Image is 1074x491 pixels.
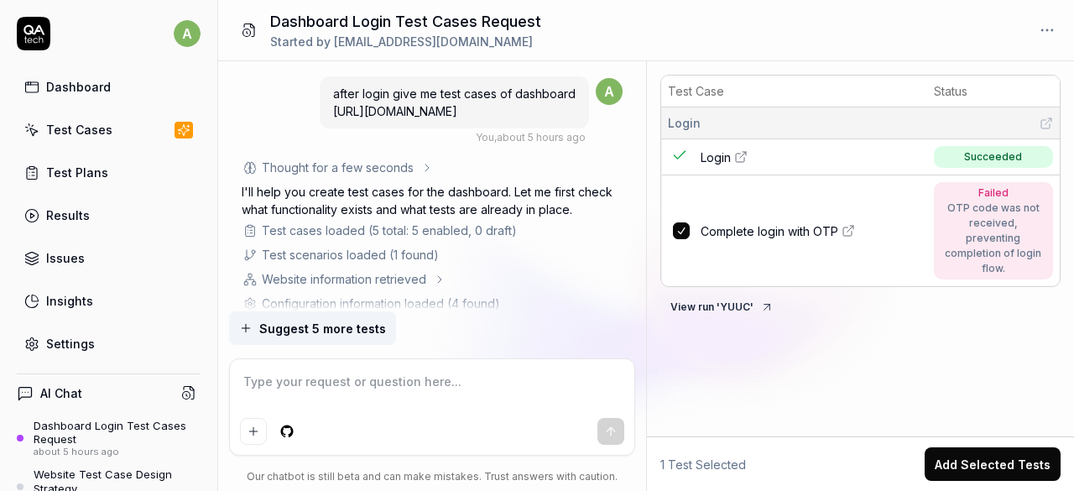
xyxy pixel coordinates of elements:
div: Test Cases [46,121,112,138]
span: Login [701,149,731,166]
a: Test Plans [17,156,201,189]
a: Complete login with OTP [701,222,924,240]
span: a [596,78,623,105]
div: Results [46,206,90,224]
a: View run 'YUUC' [660,297,784,314]
th: Test Case [661,76,927,107]
a: Dashboard Login Test Cases Requestabout 5 hours ago [17,419,201,457]
button: a [174,17,201,50]
span: 1 Test Selected [660,456,746,473]
span: You [476,131,494,144]
th: Status [927,76,1060,107]
a: Settings [17,327,201,360]
div: Dashboard [46,78,111,96]
div: Test scenarios loaded (1 found) [262,246,439,264]
div: Thought for a few seconds [262,159,414,176]
h4: AI Chat [40,384,82,402]
div: Succeeded [964,149,1022,165]
div: Settings [46,335,95,353]
span: [EMAIL_ADDRESS][DOMAIN_NAME] [334,34,533,49]
span: Suggest 5 more tests [259,320,386,337]
span: Complete login with OTP [701,222,838,240]
button: Add attachment [240,418,267,445]
div: OTP code was not received, preventing completion of login flow. [942,201,1045,276]
div: Test cases loaded (5 total: 5 enabled, 0 draft) [262,222,517,239]
p: I'll help you create test cases for the dashboard. Let me first check what functionality exists a... [242,183,623,218]
div: Our chatbot is still beta and can make mistakes. Trust answers with caution. [229,469,636,484]
button: Suggest 5 more tests [229,311,396,345]
a: Login [701,149,924,166]
div: Dashboard Login Test Cases Request [34,419,201,447]
span: Login [668,114,701,132]
div: Started by [270,33,541,50]
div: , about 5 hours ago [476,130,586,145]
span: a [174,20,201,47]
div: Website information retrieved [262,270,426,288]
a: Results [17,199,201,232]
a: Issues [17,242,201,274]
div: Issues [46,249,85,267]
button: View run 'YUUC' [660,294,784,321]
a: Dashboard [17,71,201,103]
div: Insights [46,292,93,310]
a: Insights [17,285,201,317]
a: Test Cases [17,113,201,146]
button: Add Selected Tests [925,447,1061,481]
span: after login give me test cases of dashboard [URL][DOMAIN_NAME] [333,86,576,118]
div: Test Plans [46,164,108,181]
div: Failed [942,185,1045,201]
h1: Dashboard Login Test Cases Request [270,10,541,33]
div: about 5 hours ago [34,447,201,458]
div: Configuration information loaded (4 found) [262,295,500,312]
